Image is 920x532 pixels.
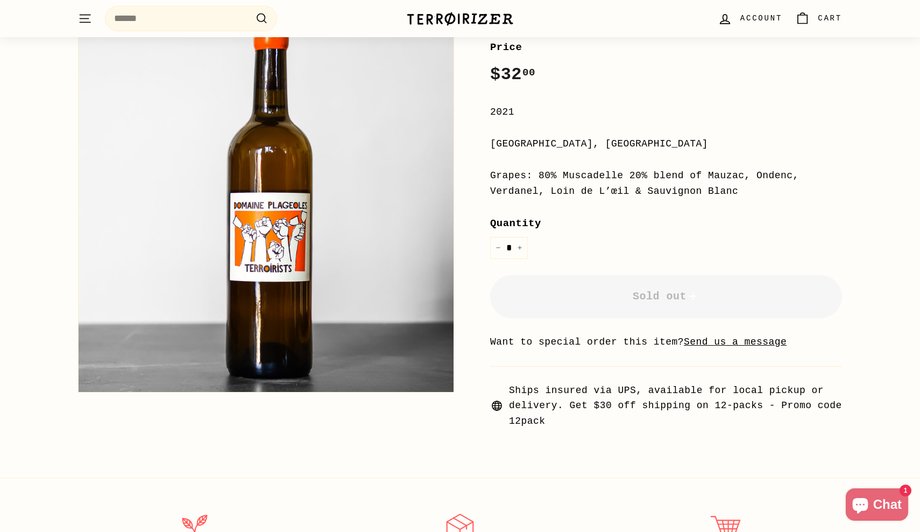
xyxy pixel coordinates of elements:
button: Reduce item quantity by one [490,237,506,259]
sup: 00 [522,67,535,79]
div: [GEOGRAPHIC_DATA], [GEOGRAPHIC_DATA] [490,136,842,152]
span: $32 [490,65,535,85]
div: Grapes: 80% Muscadelle 20% blend of Mauzac, Ondenc, Verdanel, Loin de L’œil & Sauvignon Blanc [490,168,842,199]
button: Sold out [490,275,842,318]
label: Price [490,39,842,55]
a: Cart [789,3,848,34]
a: Account [711,3,789,34]
li: Want to special order this item? [490,334,842,350]
span: Ships insured via UPS, available for local pickup or delivery. Get $30 off shipping on 12-packs -... [509,383,842,429]
span: Sold out [633,290,699,303]
span: Cart [818,12,842,24]
label: Quantity [490,215,842,232]
button: Increase item quantity by one [512,237,528,259]
span: Account [740,12,782,24]
a: Send us a message [684,337,787,347]
div: 2021 [490,104,842,120]
inbox-online-store-chat: Shopify online store chat [843,488,911,523]
input: quantity [490,237,528,259]
img: Terroirists [79,17,454,392]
